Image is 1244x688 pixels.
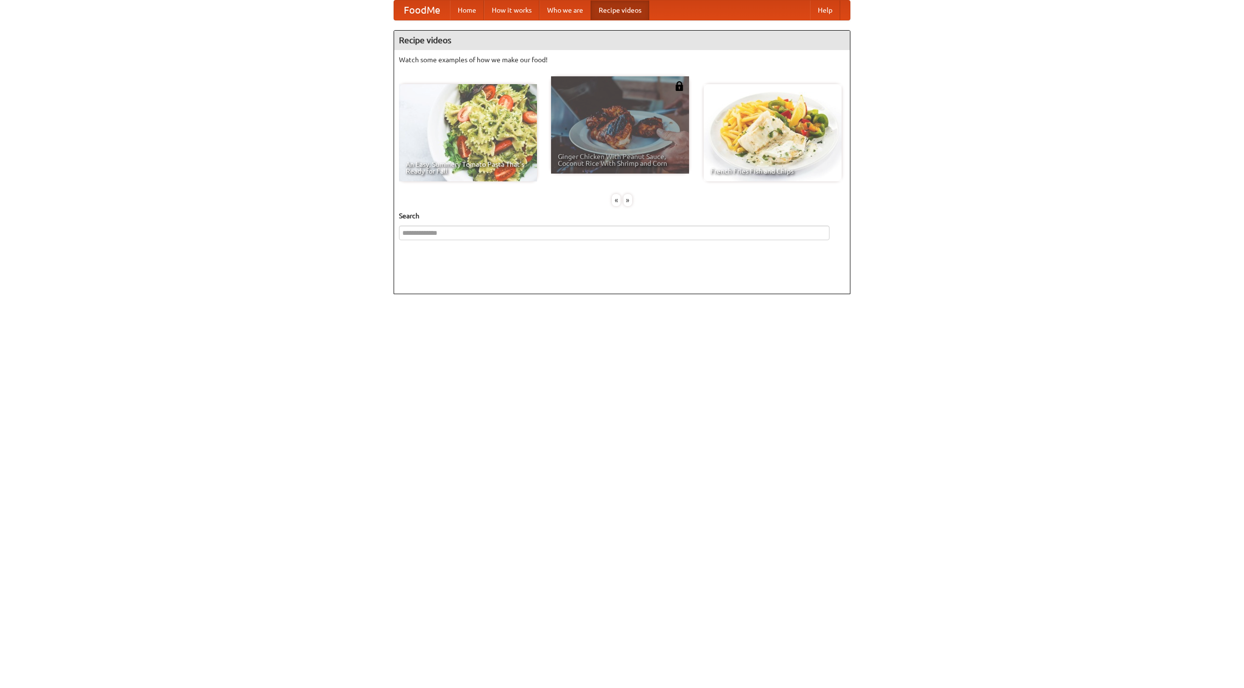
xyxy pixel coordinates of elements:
[612,194,621,206] div: «
[710,168,835,175] span: French Fries Fish and Chips
[450,0,484,20] a: Home
[623,194,632,206] div: »
[674,81,684,91] img: 483408.png
[399,211,845,221] h5: Search
[704,84,842,181] a: French Fries Fish and Chips
[591,0,649,20] a: Recipe videos
[399,84,537,181] a: An Easy, Summery Tomato Pasta That's Ready for Fall
[810,0,840,20] a: Help
[539,0,591,20] a: Who we are
[406,161,530,175] span: An Easy, Summery Tomato Pasta That's Ready for Fall
[484,0,539,20] a: How it works
[394,31,850,50] h4: Recipe videos
[399,55,845,65] p: Watch some examples of how we make our food!
[394,0,450,20] a: FoodMe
